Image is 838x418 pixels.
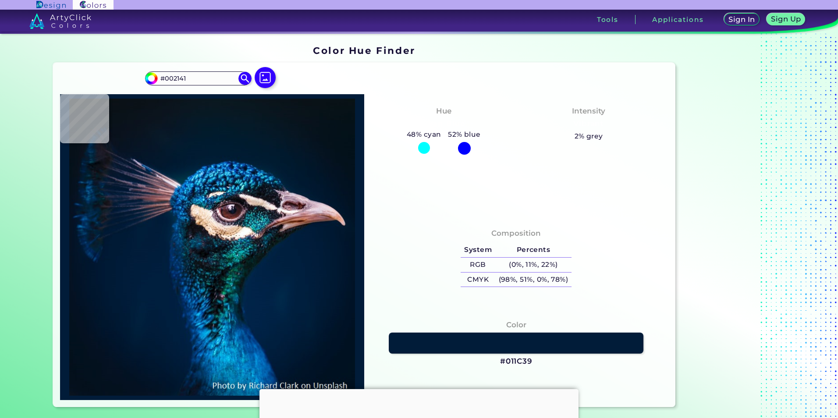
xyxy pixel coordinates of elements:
[597,16,618,23] h3: Tools
[436,105,451,117] h4: Hue
[313,44,415,57] h1: Color Hue Finder
[766,13,806,26] a: Sign Up
[461,243,495,257] h5: System
[255,67,276,88] img: icon picture
[444,129,484,140] h5: 52% blue
[491,227,541,240] h4: Composition
[723,13,760,26] a: Sign In
[238,72,252,85] img: icon search
[495,273,572,287] h5: (98%, 51%, 0%, 78%)
[29,13,91,29] img: logo_artyclick_colors_white.svg
[728,16,756,23] h5: Sign In
[575,131,603,142] h5: 2% grey
[403,129,444,140] h5: 48% cyan
[461,258,495,272] h5: RGB
[652,16,703,23] h3: Applications
[495,243,572,257] h5: Percents
[770,15,802,23] h5: Sign Up
[419,119,469,129] h3: Cyan-Blue
[495,258,572,272] h5: (0%, 11%, 22%)
[461,273,495,287] h5: CMYK
[500,356,533,367] h3: #011C39
[157,72,239,84] input: type color..
[506,319,526,331] h4: Color
[36,1,66,9] img: ArtyClick Design logo
[679,42,788,411] iframe: Advertisement
[570,119,608,129] h3: Vibrant
[572,105,605,117] h4: Intensity
[64,99,360,396] img: img_pavlin.jpg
